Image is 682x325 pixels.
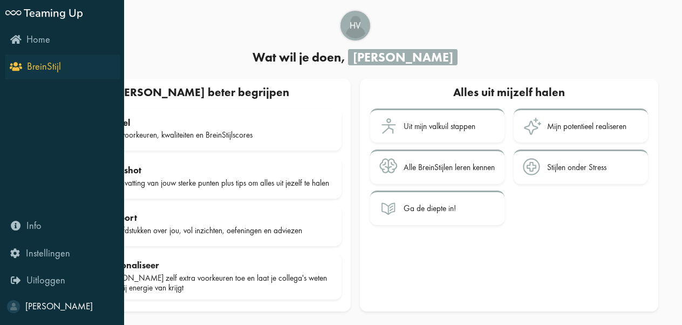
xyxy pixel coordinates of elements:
[370,150,504,184] a: Alle BreinStijlen leren kennen
[62,205,342,246] a: Rapport 9 hoofdstukken over jou, vol inzichten, oefeningen en adviezen
[253,49,345,65] span: Wat wil je doen,
[370,109,504,143] a: Uit mijn valkuil stappen
[103,273,332,293] div: [PERSON_NAME] zelf extra voorkeuren toe en laat je collega's weten waar jij energie van krijgt
[103,117,332,128] div: Profiel
[26,274,65,287] span: Uitloggen
[547,162,606,172] div: Stijlen onder Stress
[340,11,370,40] div: Harold van Biemen
[514,109,648,143] a: Mijn potentieel realiseren
[27,60,61,73] span: BreinStijl
[404,204,456,213] div: Ga de diepte in!
[342,19,369,32] span: Hv
[404,162,495,172] div: Alle BreinStijlen leren kennen
[24,5,83,19] span: Teaming Up
[62,253,342,300] a: Personaliseer [PERSON_NAME] zelf extra voorkeuren toe en laat je collega's weten waar jij energie...
[5,241,120,266] a: Instellingen
[62,158,342,199] a: Snapshot Samenvatting van jouw sterke punten plus tips om alles uit jezelf te halen
[5,214,120,239] a: Info
[103,130,332,140] div: Jouw voorkeuren, kwaliteiten en BreinStijlscores
[348,49,458,65] span: [PERSON_NAME]
[5,55,120,79] a: BreinStijl
[370,191,504,225] a: Ga de diepte in!
[5,268,120,293] a: Uitloggen
[62,109,342,151] a: Profiel Jouw voorkeuren, kwaliteiten en BreinStijlscores
[5,28,120,52] a: Home
[103,212,332,223] div: Rapport
[103,226,332,235] div: 9 hoofdstukken over jou, vol inzichten, oefeningen en adviezen
[57,83,346,104] div: [PERSON_NAME] beter begrijpen
[547,121,626,131] div: Mijn potentieel realiseren
[103,165,332,175] div: Snapshot
[26,247,70,260] span: Instellingen
[25,300,93,312] span: [PERSON_NAME]
[26,33,50,46] span: Home
[404,121,475,131] div: Uit mijn valkuil stappen
[103,260,332,270] div: Personaliseer
[514,150,648,184] a: Stijlen onder Stress
[369,83,649,104] div: Alles uit mijzelf halen
[26,219,42,232] span: Info
[103,178,332,188] div: Samenvatting van jouw sterke punten plus tips om alles uit jezelf te halen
